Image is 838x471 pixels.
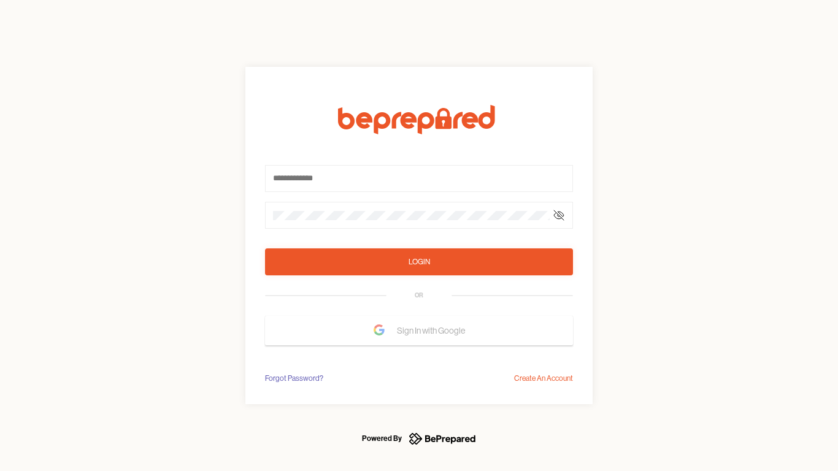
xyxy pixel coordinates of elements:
button: Login [265,248,573,275]
div: Login [409,256,430,268]
div: Powered By [362,431,402,446]
div: Forgot Password? [265,372,323,385]
div: Create An Account [514,372,573,385]
button: Sign In with Google [265,316,573,345]
span: Sign In with Google [397,320,471,342]
div: OR [415,291,423,301]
